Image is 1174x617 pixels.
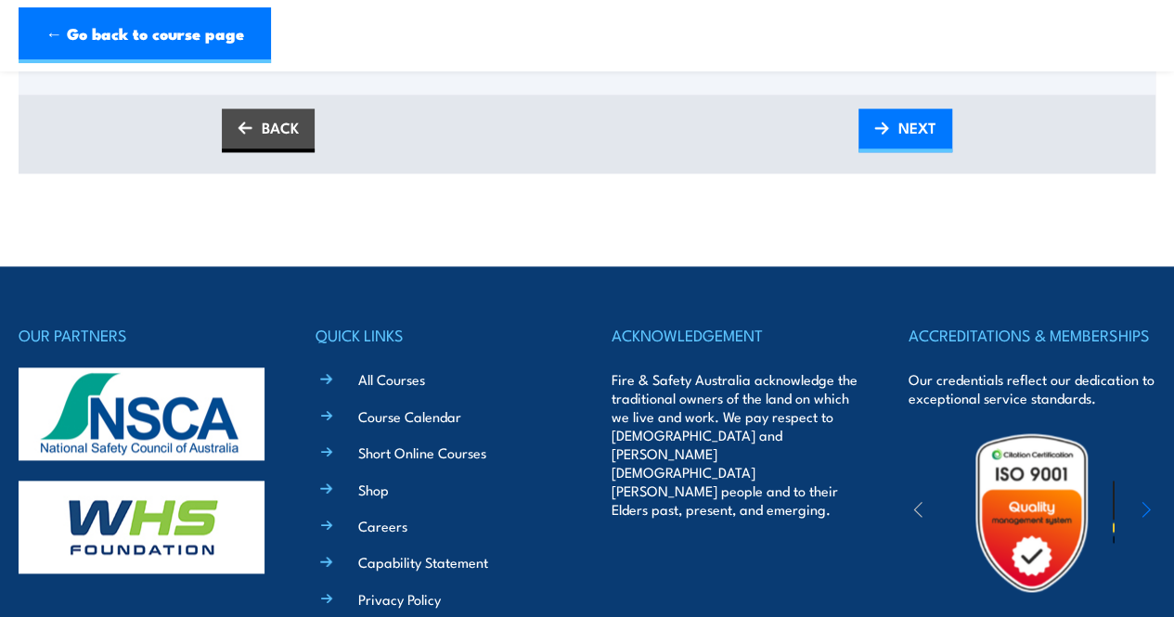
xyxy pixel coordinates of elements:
img: nsca-logo-footer [19,367,264,460]
img: Untitled design (19) [950,431,1113,594]
a: Privacy Policy [358,589,441,609]
p: Our credentials reflect our dedication to exceptional service standards. [909,370,1156,407]
a: BACK [222,109,315,152]
span: NEXT [898,103,936,152]
a: All Courses [358,369,425,389]
a: Capability Statement [358,552,488,572]
p: Fire & Safety Australia acknowledge the traditional owners of the land on which we live and work.... [612,370,859,519]
a: Shop [358,480,389,499]
a: ← Go back to course page [19,7,271,63]
a: NEXT [858,109,952,152]
a: Careers [358,516,407,535]
h4: OUR PARTNERS [19,322,266,348]
h4: ACKNOWLEDGEMENT [612,322,859,348]
a: Course Calendar [358,406,461,426]
h4: QUICK LINKS [316,322,563,348]
h4: ACCREDITATIONS & MEMBERSHIPS [909,322,1156,348]
img: whs-logo-footer [19,481,264,573]
a: Short Online Courses [358,443,486,462]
